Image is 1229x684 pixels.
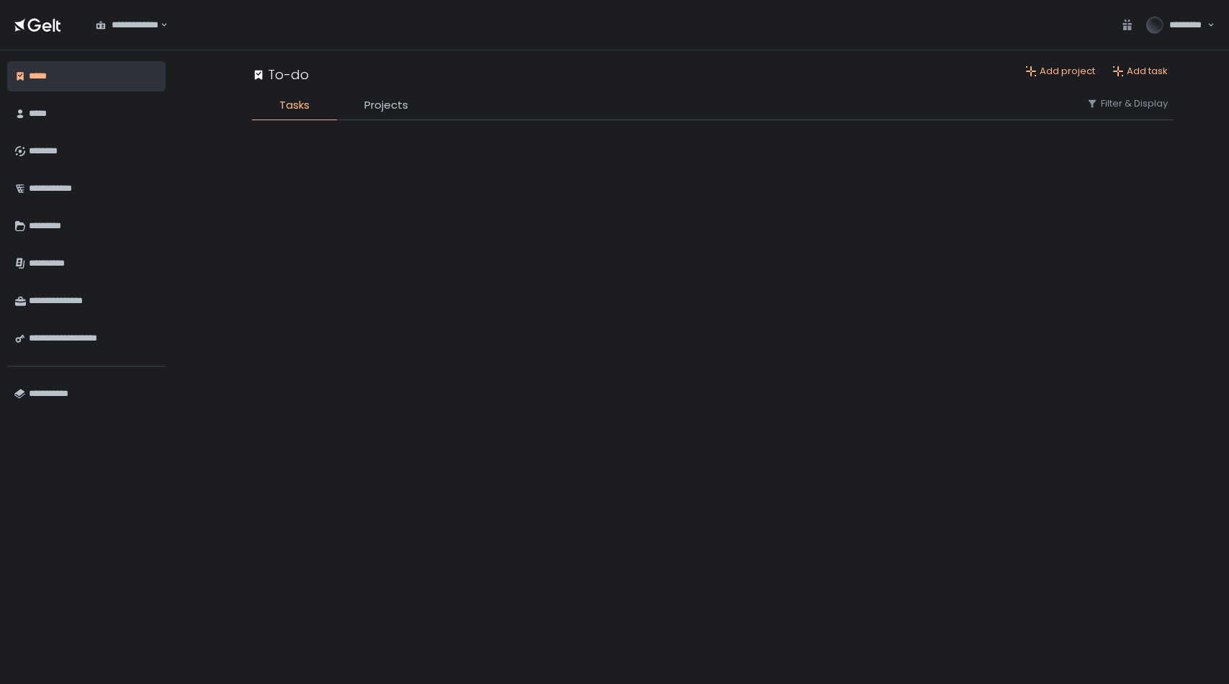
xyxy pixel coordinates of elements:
[1112,65,1168,78] button: Add task
[252,65,309,84] div: To-do
[86,10,168,40] div: Search for option
[1086,97,1168,110] button: Filter & Display
[1025,65,1095,78] button: Add project
[364,97,408,114] span: Projects
[279,97,310,114] span: Tasks
[158,18,159,32] input: Search for option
